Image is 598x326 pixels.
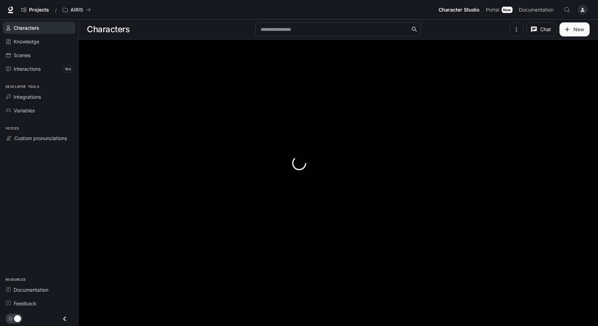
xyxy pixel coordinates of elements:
span: Custom pronunciations [14,134,67,142]
a: Integrations [3,91,75,103]
a: Knowledge [3,35,75,48]
span: Documentation [519,6,554,14]
span: Feedback [14,300,36,307]
p: AIRIS [70,7,83,13]
span: Scenes [14,51,30,59]
span: 164 [62,65,74,72]
a: Character Studio [436,3,482,17]
a: Go to projects [18,3,52,17]
button: Open Command Menu [560,3,574,17]
a: Scenes [3,49,75,61]
span: Interactions [14,65,41,72]
span: Projects [29,7,49,13]
span: Variables [14,107,35,114]
span: Dark mode toggle [14,314,21,322]
div: New [502,7,513,13]
a: Documentation [3,284,75,296]
a: Characters [3,22,75,34]
button: Close drawer [57,312,73,326]
a: Interactions [3,63,75,75]
span: Knowledge [14,38,39,45]
span: Documentation [14,286,48,293]
span: Character Studio [439,6,480,14]
a: Custom pronunciations [3,132,75,144]
span: Characters [14,24,39,32]
span: Portal [486,6,499,14]
span: Integrations [14,93,41,100]
a: Documentation [516,3,559,17]
a: Feedback [3,297,75,310]
div: / [52,6,60,14]
button: All workspaces [60,3,94,17]
a: PortalNew [483,3,515,17]
a: Variables [3,104,75,117]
